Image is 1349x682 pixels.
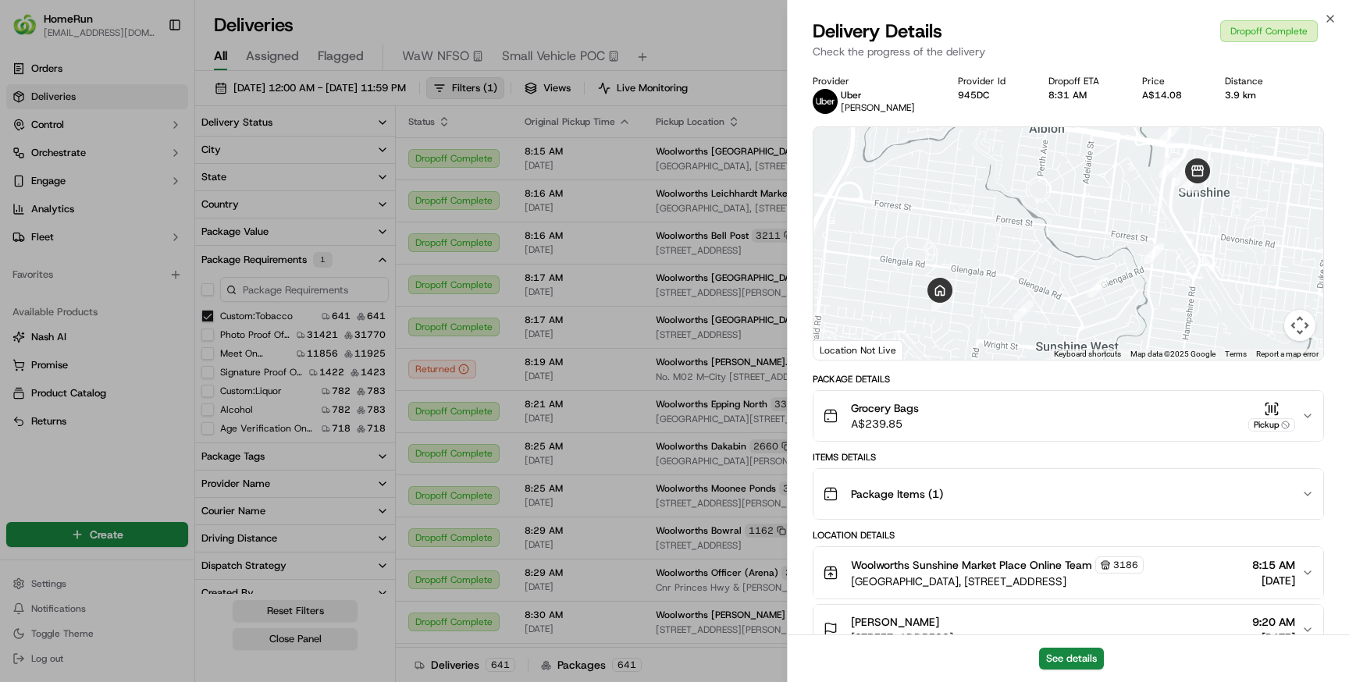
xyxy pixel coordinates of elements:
[1087,277,1108,297] div: 8
[1248,401,1295,432] button: Pickup
[1144,243,1164,264] div: 7
[16,149,44,177] img: 1736555255976-a54dd68f-1ca7-489b-9aae-adbdc363a1c4
[851,400,919,416] span: Grocery Bags
[148,226,251,242] span: API Documentation
[813,547,1323,599] button: Woolworths Sunshine Market Place Online Team3186[GEOGRAPHIC_DATA], [STREET_ADDRESS]8:15 AM[DATE]
[1252,630,1295,645] span: [DATE]
[813,391,1323,441] button: Grocery BagsA$239.85Pickup
[1039,648,1104,670] button: See details
[851,416,919,432] span: A$239.85
[1172,165,1192,186] div: 4
[1048,75,1117,87] div: Dropoff ETA
[16,16,47,47] img: Nash
[817,339,869,360] a: Open this area in Google Maps (opens a new window)
[265,154,284,172] button: Start new chat
[813,44,1324,59] p: Check the progress of the delivery
[110,264,189,276] a: Powered byPylon
[851,557,1092,573] span: Woolworths Sunshine Market Place Online Team
[813,373,1324,385] div: Package Details
[851,630,953,645] span: [STREET_ADDRESS]
[1248,418,1295,432] div: Pickup
[126,220,257,248] a: 💻API Documentation
[841,101,915,114] span: [PERSON_NAME]
[16,228,28,240] div: 📗
[813,605,1323,655] button: [PERSON_NAME][STREET_ADDRESS]9:20 AM[DATE]
[851,614,939,630] span: [PERSON_NAME]
[1013,300,1034,321] div: 9
[1284,310,1315,341] button: Map camera controls
[1113,559,1138,571] span: 3186
[1159,123,1180,144] div: 3
[813,19,942,44] span: Delivery Details
[1142,75,1200,87] div: Price
[851,486,943,502] span: Package Items ( 1 )
[31,226,119,242] span: Knowledge Base
[841,89,915,101] p: Uber
[9,220,126,248] a: 📗Knowledge Base
[53,149,256,165] div: Start new chat
[813,451,1324,464] div: Items Details
[851,574,1144,589] span: [GEOGRAPHIC_DATA], [STREET_ADDRESS]
[1252,573,1295,588] span: [DATE]
[813,529,1324,542] div: Location Details
[1048,89,1117,101] div: 8:31 AM
[1159,158,1180,178] div: 6
[155,265,189,276] span: Pylon
[53,165,198,177] div: We're available if you need us!
[1180,172,1201,193] div: 5
[1130,350,1216,358] span: Map data ©2025 Google
[813,469,1323,519] button: Package Items (1)
[41,101,281,117] input: Got a question? Start typing here...
[813,75,933,87] div: Provider
[1054,349,1121,360] button: Keyboard shortcuts
[16,62,284,87] p: Welcome 👋
[1256,350,1319,358] a: Report a map error
[958,89,989,101] button: 945DC
[1225,89,1281,101] div: 3.9 km
[1142,89,1200,101] div: A$14.08
[958,75,1023,87] div: Provider Id
[813,89,838,114] img: uber-new-logo.jpeg
[1252,614,1295,630] span: 9:20 AM
[132,228,144,240] div: 💻
[1225,350,1247,358] a: Terms (opens in new tab)
[817,339,869,360] img: Google
[1252,557,1295,573] span: 8:15 AM
[1225,75,1281,87] div: Distance
[813,340,903,360] div: Location Not Live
